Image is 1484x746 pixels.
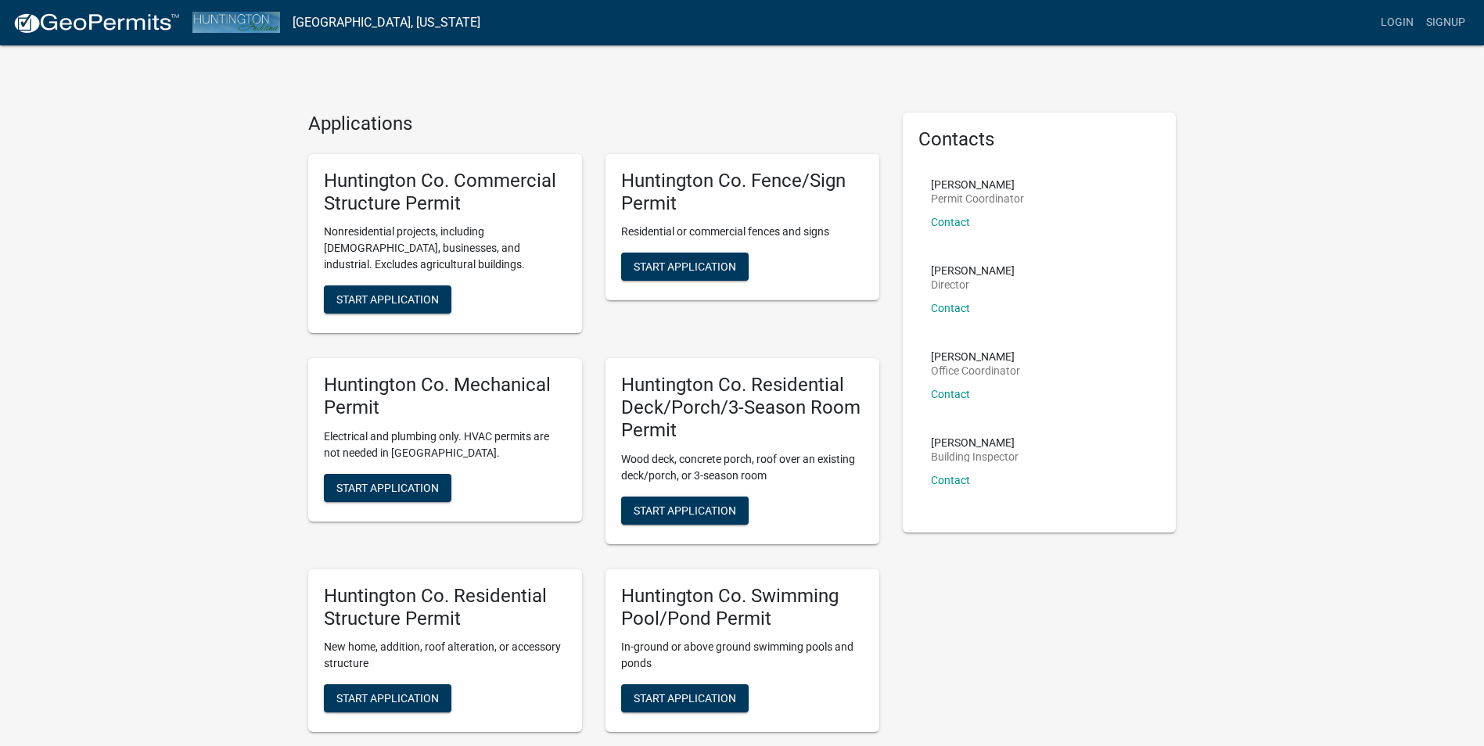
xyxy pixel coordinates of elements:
button: Start Application [324,684,451,712]
p: Permit Coordinator [931,193,1024,204]
a: [GEOGRAPHIC_DATA], [US_STATE] [293,9,480,36]
p: Office Coordinator [931,365,1020,376]
button: Start Application [621,684,749,712]
p: [PERSON_NAME] [931,437,1019,448]
a: Contact [931,474,970,486]
p: Residential or commercial fences and signs [621,224,864,240]
h5: Huntington Co. Commercial Structure Permit [324,170,566,215]
span: Start Application [634,260,736,273]
p: [PERSON_NAME] [931,265,1015,276]
h5: Contacts [918,128,1161,151]
button: Start Application [324,285,451,314]
button: Start Application [621,253,749,281]
a: Contact [931,216,970,228]
h5: Huntington Co. Residential Deck/Porch/3-Season Room Permit [621,374,864,441]
p: In-ground or above ground swimming pools and ponds [621,639,864,672]
button: Start Application [324,474,451,502]
h5: Huntington Co. Mechanical Permit [324,374,566,419]
p: [PERSON_NAME] [931,351,1020,362]
wm-workflow-list-section: Applications [308,113,879,744]
p: [PERSON_NAME] [931,179,1024,190]
h5: Huntington Co. Residential Structure Permit [324,585,566,630]
a: Contact [931,302,970,314]
p: Director [931,279,1015,290]
h5: Huntington Co. Fence/Sign Permit [621,170,864,215]
p: Nonresidential projects, including [DEMOGRAPHIC_DATA], businesses, and industrial. Excludes agric... [324,224,566,273]
p: Building Inspector [931,451,1019,462]
p: Wood deck, concrete porch, roof over an existing deck/porch, or 3-season room [621,451,864,484]
span: Start Application [634,692,736,705]
p: Electrical and plumbing only. HVAC permits are not needed in [GEOGRAPHIC_DATA]. [324,429,566,461]
a: Contact [931,388,970,400]
p: New home, addition, roof alteration, or accessory structure [324,639,566,672]
span: Start Application [336,481,439,493]
button: Start Application [621,497,749,525]
a: Signup [1420,8,1471,38]
h5: Huntington Co. Swimming Pool/Pond Permit [621,585,864,630]
span: Start Application [634,504,736,516]
img: Huntington County, Indiana [192,12,280,33]
a: Login [1374,8,1420,38]
span: Start Application [336,293,439,306]
h4: Applications [308,113,879,135]
span: Start Application [336,692,439,705]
